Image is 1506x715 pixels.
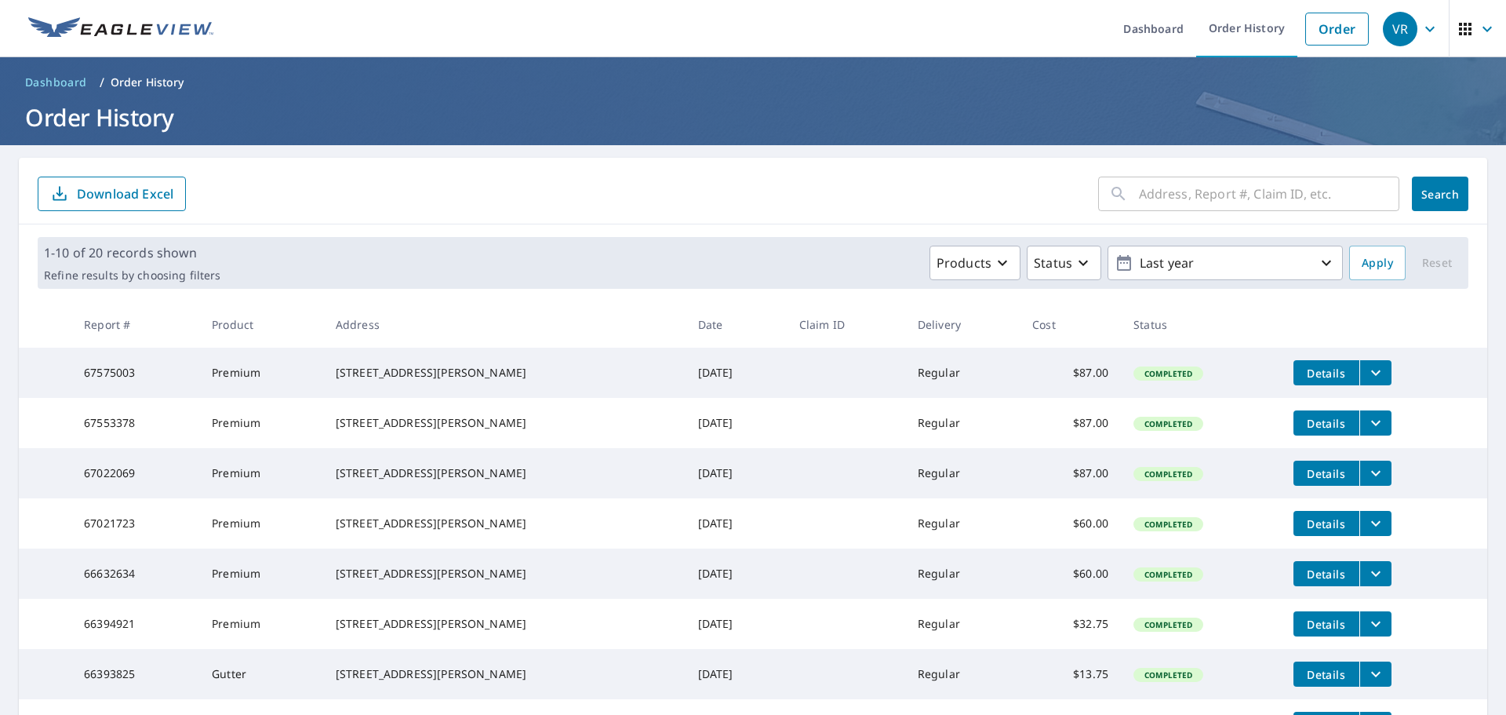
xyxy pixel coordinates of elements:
th: Cost [1020,301,1121,348]
td: Premium [199,348,323,398]
td: Premium [199,398,323,448]
td: Regular [905,448,1020,498]
td: 67553378 [71,398,199,448]
td: Regular [905,398,1020,448]
td: [DATE] [686,549,787,599]
td: 66393825 [71,649,199,699]
button: detailsBtn-67022069 [1293,461,1359,486]
td: Premium [199,599,323,649]
td: $32.75 [1020,599,1121,649]
span: Completed [1135,519,1202,530]
td: [DATE] [686,498,787,549]
td: $87.00 [1020,348,1121,398]
td: $60.00 [1020,498,1121,549]
button: detailsBtn-66394921 [1293,611,1359,637]
div: [STREET_ADDRESS][PERSON_NAME] [336,616,673,632]
td: Regular [905,599,1020,649]
td: $13.75 [1020,649,1121,699]
th: Claim ID [787,301,905,348]
div: [STREET_ADDRESS][PERSON_NAME] [336,365,673,381]
td: 67575003 [71,348,199,398]
p: Last year [1133,250,1317,277]
button: filesDropdownBtn-67021723 [1359,511,1391,536]
button: detailsBtn-67553378 [1293,410,1359,436]
div: [STREET_ADDRESS][PERSON_NAME] [336,465,673,481]
button: filesDropdownBtn-67553378 [1359,410,1391,436]
span: Details [1303,617,1350,632]
span: Details [1303,416,1350,431]
span: Details [1303,567,1350,582]
div: [STREET_ADDRESS][PERSON_NAME] [336,666,673,682]
th: Date [686,301,787,348]
td: $87.00 [1020,448,1121,498]
span: Completed [1135,669,1202,680]
p: Refine results by choosing filters [44,268,220,283]
span: Completed [1135,469,1202,480]
th: Address [323,301,686,348]
td: 66394921 [71,599,199,649]
td: [DATE] [686,348,787,398]
span: Details [1303,516,1350,531]
div: [STREET_ADDRESS][PERSON_NAME] [336,566,673,582]
button: Products [929,246,1020,280]
button: detailsBtn-66632634 [1293,561,1359,586]
span: Dashboard [25,75,87,90]
span: Search [1424,187,1456,202]
button: Apply [1349,246,1406,280]
button: detailsBtn-67575003 [1293,360,1359,385]
div: [STREET_ADDRESS][PERSON_NAME] [336,415,673,431]
p: Status [1034,254,1072,272]
p: Order History [111,75,184,90]
button: filesDropdownBtn-66394921 [1359,611,1391,637]
span: Details [1303,366,1350,381]
td: Premium [199,498,323,549]
input: Address, Report #, Claim ID, etc. [1139,172,1399,216]
td: Premium [199,448,323,498]
button: filesDropdownBtn-67022069 [1359,461,1391,486]
td: Regular [905,649,1020,699]
div: [STREET_ADDRESS][PERSON_NAME] [336,516,673,531]
p: 1-10 of 20 records shown [44,243,220,262]
td: 67021723 [71,498,199,549]
th: Product [199,301,323,348]
button: Search [1412,177,1468,211]
th: Delivery [905,301,1020,348]
span: Completed [1135,368,1202,379]
td: Regular [905,348,1020,398]
span: Details [1303,667,1350,682]
button: Status [1027,246,1101,280]
button: detailsBtn-66393825 [1293,662,1359,687]
button: detailsBtn-67021723 [1293,511,1359,536]
nav: breadcrumb [19,70,1487,95]
button: filesDropdownBtn-67575003 [1359,360,1391,385]
td: Regular [905,549,1020,599]
button: Last year [1108,246,1343,280]
a: Dashboard [19,70,93,95]
span: Completed [1135,569,1202,580]
h1: Order History [19,101,1487,133]
td: [DATE] [686,448,787,498]
button: Download Excel [38,177,186,211]
td: $60.00 [1020,549,1121,599]
td: [DATE] [686,599,787,649]
span: Details [1303,466,1350,481]
button: filesDropdownBtn-66393825 [1359,662,1391,687]
span: Completed [1135,619,1202,630]
td: Regular [905,498,1020,549]
td: Premium [199,549,323,599]
div: VR [1383,12,1417,46]
td: 66632634 [71,549,199,599]
th: Report # [71,301,199,348]
td: $87.00 [1020,398,1121,448]
td: [DATE] [686,649,787,699]
th: Status [1121,301,1281,348]
a: Order [1305,13,1369,46]
img: EV Logo [28,17,213,41]
p: Products [937,254,991,272]
button: filesDropdownBtn-66632634 [1359,561,1391,586]
td: [DATE] [686,398,787,448]
li: / [100,73,104,92]
span: Apply [1362,254,1393,273]
td: Gutter [199,649,323,699]
p: Download Excel [77,185,173,202]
